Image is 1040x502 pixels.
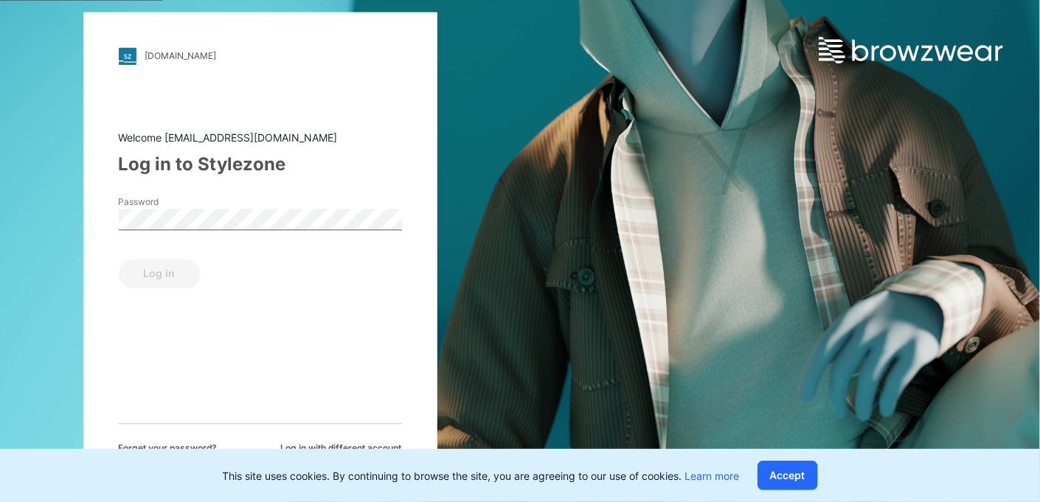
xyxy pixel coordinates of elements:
span: Forget your password? [119,442,218,455]
div: [DOMAIN_NAME] [145,51,217,62]
label: Password [119,195,222,209]
a: [DOMAIN_NAME] [119,47,402,65]
p: This site uses cookies. By continuing to browse the site, you are agreeing to our use of cookies. [223,468,740,484]
a: Learn more [685,470,740,482]
img: browzwear-logo.e42bd6dac1945053ebaf764b6aa21510.svg [819,37,1003,63]
div: Log in to Stylezone [119,151,402,178]
button: Accept [758,461,818,490]
img: stylezone-logo.562084cfcfab977791bfbf7441f1a819.svg [119,47,136,65]
div: Welcome [EMAIL_ADDRESS][DOMAIN_NAME] [119,130,402,145]
span: Log in with different account [281,442,402,455]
